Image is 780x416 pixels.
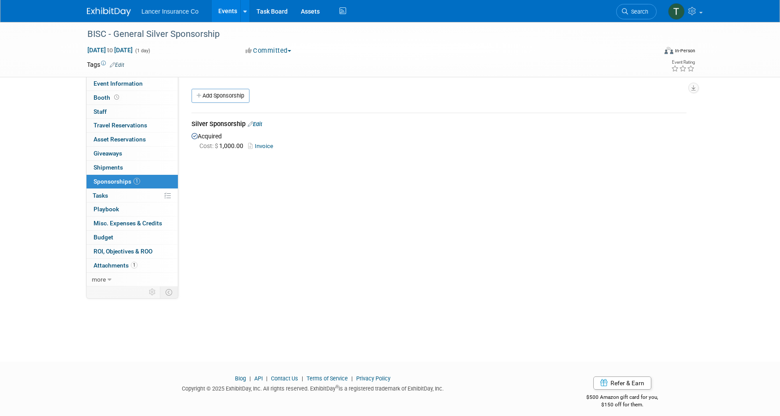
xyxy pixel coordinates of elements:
[134,178,140,184] span: 1
[616,4,657,19] a: Search
[93,192,108,199] span: Tasks
[349,375,355,382] span: |
[87,245,178,258] a: ROI, Objectives & ROO
[87,217,178,230] a: Misc. Expenses & Credits
[94,122,147,129] span: Travel Reservations
[87,133,178,146] a: Asset Reservations
[235,375,246,382] a: Blog
[87,91,178,105] a: Booth
[94,178,140,185] span: Sponsorships
[191,119,686,130] div: Silver Sponsorship
[248,143,277,149] a: Invoice
[141,8,199,15] span: Lancer Insurance Co
[254,375,263,382] a: API
[87,77,178,90] a: Event Information
[87,119,178,132] a: Travel Reservations
[356,375,390,382] a: Privacy Policy
[110,62,124,68] a: Edit
[552,388,693,408] div: $500 Amazon gift card for you,
[87,231,178,244] a: Budget
[131,262,137,268] span: 1
[628,8,648,15] span: Search
[87,46,133,54] span: [DATE] [DATE]
[94,164,123,171] span: Shipments
[106,47,114,54] span: to
[668,3,685,20] img: Terrence Forrest
[87,105,178,119] a: Staff
[94,108,107,115] span: Staff
[87,60,124,69] td: Tags
[307,375,348,382] a: Terms of Service
[271,375,298,382] a: Contact Us
[84,26,643,42] div: BISC - General Silver Sponsorship
[87,189,178,203] a: Tasks
[94,262,137,269] span: Attachments
[300,375,305,382] span: |
[593,376,651,390] a: Refer & Earn
[664,47,673,54] img: Format-Inperson.png
[191,130,686,151] div: Acquired
[87,147,178,160] a: Giveaways
[87,259,178,272] a: Attachments1
[87,383,538,393] div: Copyright © 2025 ExhibitDay, Inc. All rights reserved. ExhibitDay is a registered trademark of Ex...
[248,121,262,127] a: Edit
[199,142,247,149] span: 1,000.00
[112,94,121,101] span: Booth not reserved yet
[94,234,113,241] span: Budget
[94,94,121,101] span: Booth
[87,7,131,16] img: ExhibitDay
[671,60,695,65] div: Event Rating
[92,276,106,283] span: more
[191,89,249,103] a: Add Sponsorship
[336,384,339,389] sup: ®
[675,47,695,54] div: In-Person
[242,46,295,55] button: Committed
[264,375,270,382] span: |
[94,136,146,143] span: Asset Reservations
[160,286,178,298] td: Toggle Event Tabs
[94,206,119,213] span: Playbook
[247,375,253,382] span: |
[552,401,693,409] div: $150 off for them.
[87,175,178,188] a: Sponsorships1
[94,80,143,87] span: Event Information
[87,273,178,286] a: more
[199,142,219,149] span: Cost: $
[87,161,178,174] a: Shipments
[134,48,150,54] span: (1 day)
[145,286,160,298] td: Personalize Event Tab Strip
[94,248,152,255] span: ROI, Objectives & ROO
[94,220,162,227] span: Misc. Expenses & Credits
[605,46,695,59] div: Event Format
[94,150,122,157] span: Giveaways
[87,203,178,216] a: Playbook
